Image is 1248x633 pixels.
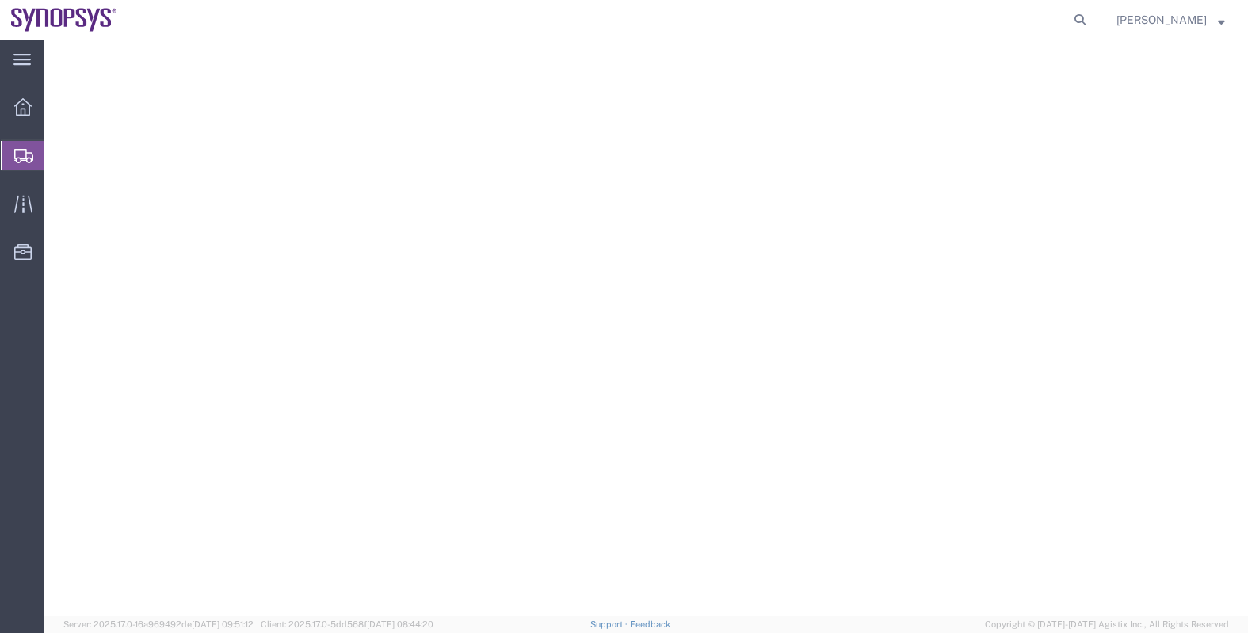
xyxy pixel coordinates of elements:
span: Client: 2025.17.0-5dd568f [261,620,433,629]
span: Kris Ford [1116,11,1207,29]
button: [PERSON_NAME] [1116,10,1226,29]
span: Copyright © [DATE]-[DATE] Agistix Inc., All Rights Reserved [985,618,1229,631]
a: Support [590,620,630,629]
span: [DATE] 08:44:20 [367,620,433,629]
iframe: FS Legacy Container [44,40,1248,616]
a: Feedback [630,620,670,629]
span: [DATE] 09:51:12 [192,620,254,629]
span: Server: 2025.17.0-16a969492de [63,620,254,629]
img: logo [11,8,117,32]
